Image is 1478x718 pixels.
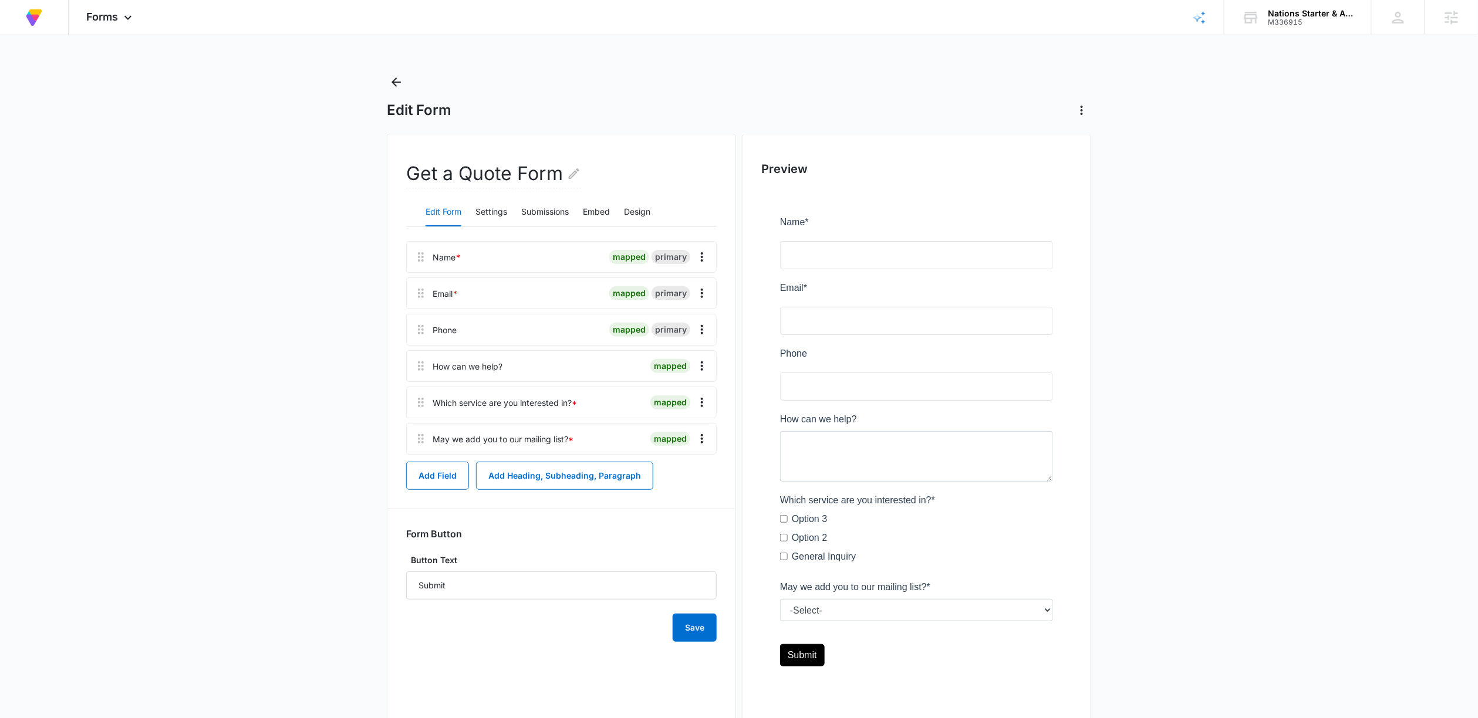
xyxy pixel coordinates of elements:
div: Name [433,251,461,263]
div: How can we help? [433,360,502,372]
div: May we add you to our mailing list? [433,433,573,445]
button: Edit Form [426,198,461,226]
button: Overflow Menu [693,320,711,339]
button: Overflow Menu [693,248,711,266]
button: Settings [475,198,507,226]
button: Overflow Menu [693,393,711,412]
div: mapped [609,250,649,264]
img: Volusion [23,7,45,28]
div: mapped [650,359,690,373]
button: Submissions [521,198,569,226]
button: Actions [1072,101,1091,120]
button: Add Field [406,462,469,490]
label: General Inquiry [12,334,76,348]
label: Button Text [406,554,717,567]
h2: Preview [761,160,1072,178]
div: account name [1268,9,1354,18]
div: account id [1268,18,1354,26]
button: Back [387,73,406,92]
label: Option 2 [12,316,47,330]
button: Overflow Menu [693,357,711,375]
button: Overflow Menu [693,284,711,303]
div: Which service are you interested in? [433,397,577,409]
h3: Form Button [406,528,462,540]
div: primary [652,323,690,337]
div: mapped [650,432,690,446]
div: mapped [609,286,649,300]
div: Email [433,287,458,300]
button: Edit Form Name [567,160,581,188]
div: Phone [433,324,457,336]
div: primary [652,250,690,264]
button: Save [673,614,717,642]
span: Submit [8,435,37,445]
button: Add Heading, Subheading, Paragraph [476,462,653,490]
button: Embed [583,198,610,226]
h2: Get a Quote Form [406,160,581,188]
label: Option 3 [12,297,47,311]
h1: Edit Form [387,101,451,119]
button: Overflow Menu [693,429,711,448]
div: mapped [650,395,690,409]
div: primary [652,286,690,300]
button: Design [624,198,650,226]
span: Forms [86,11,118,23]
div: mapped [609,323,649,337]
